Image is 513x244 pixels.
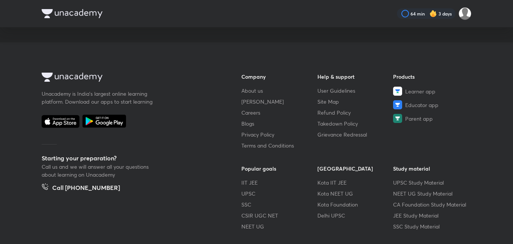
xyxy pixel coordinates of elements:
a: UPSC Study Material [393,179,469,186]
a: NEET UG Study Material [393,190,469,197]
h6: Popular goals [241,165,317,173]
span: Learner app [405,87,435,95]
p: Unacademy is India’s largest online learning platform. Download our apps to start learning [42,90,155,106]
a: Parent app [393,114,469,123]
h6: [GEOGRAPHIC_DATA] [317,165,393,173]
a: Grievance Redressal [317,131,393,138]
a: Takedown Policy [317,120,393,127]
a: Kota Foundation [317,200,393,208]
h6: Help & support [317,73,393,81]
a: CA Foundation Study Material [393,200,469,208]
a: SSC Study Material [393,222,469,230]
h6: Company [241,73,317,81]
a: IIT JEE [241,179,317,186]
img: Educator app [393,100,402,109]
a: Terms and Conditions [241,141,317,149]
h6: Products [393,73,469,81]
a: UPSC [241,190,317,197]
img: Company Logo [42,9,103,18]
a: Delhi UPSC [317,211,393,219]
img: streak [429,10,437,17]
img: Parent app [393,114,402,123]
a: Educator app [393,100,469,109]
h5: Call [PHONE_NUMBER] [52,183,120,194]
a: JEE Study Material [393,211,469,219]
a: SSC [241,200,317,208]
a: [PERSON_NAME] [241,98,317,106]
img: Ankit [459,7,471,20]
img: Learner app [393,87,402,96]
a: NEET UG [241,222,317,230]
span: Educator app [405,101,438,109]
p: Call us and we will answer all your questions about learning on Unacademy [42,163,155,179]
span: Careers [241,109,260,117]
a: Kota IIT JEE [317,179,393,186]
img: Company Logo [42,73,103,82]
a: Site Map [317,98,393,106]
span: Parent app [405,115,433,123]
a: Refund Policy [317,109,393,117]
a: Careers [241,109,317,117]
h5: Starting your preparation? [42,154,217,163]
a: Privacy Policy [241,131,317,138]
a: Learner app [393,87,469,96]
a: CSIR UGC NET [241,211,317,219]
a: Kota NEET UG [317,190,393,197]
a: Company Logo [42,73,217,84]
a: Call [PHONE_NUMBER] [42,183,120,194]
a: About us [241,87,317,95]
h6: Study material [393,165,469,173]
a: User Guidelines [317,87,393,95]
a: Blogs [241,120,317,127]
